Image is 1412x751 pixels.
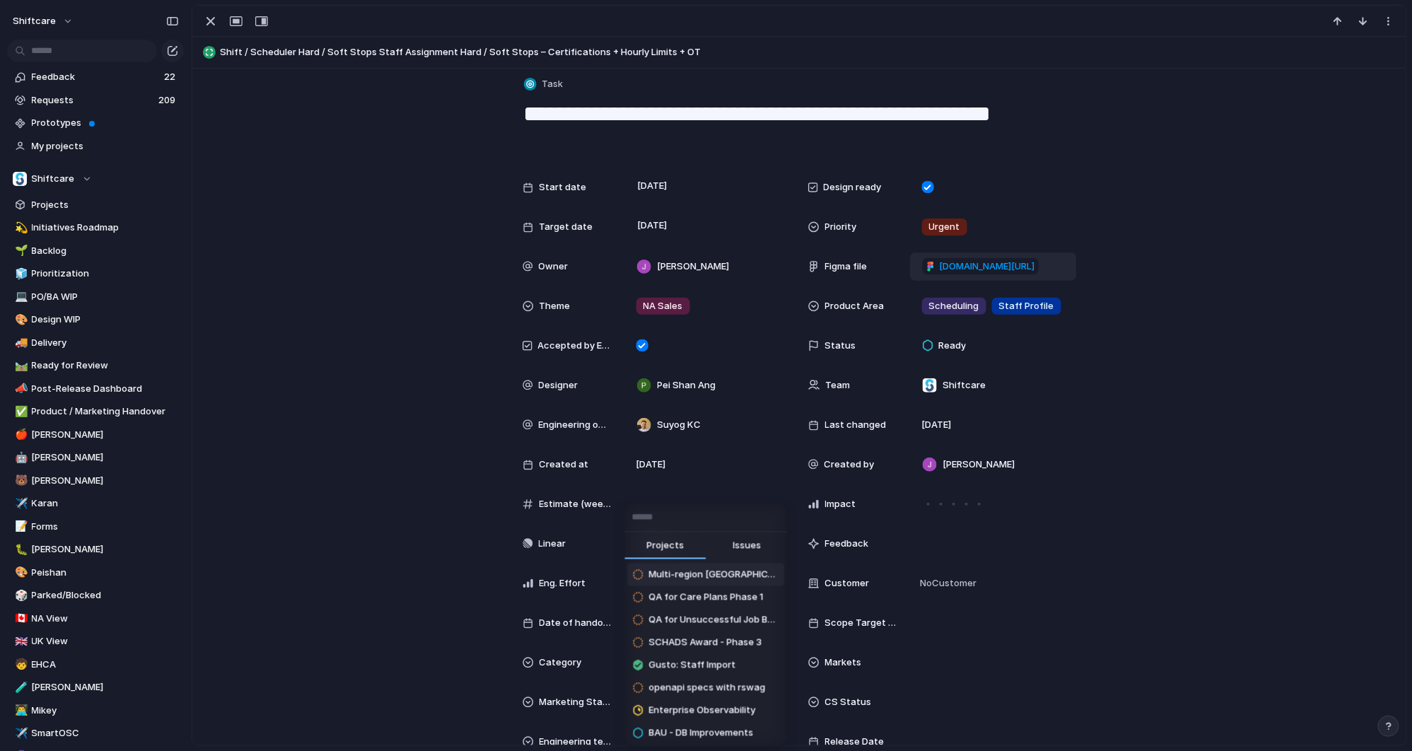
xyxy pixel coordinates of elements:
span: Multi-region [GEOGRAPHIC_DATA] [648,568,778,582]
span: Issues [733,539,761,553]
button: Issues [706,532,788,561]
span: Gusto: Staff Import [648,658,735,673]
span: BAU - DB Improvements [648,726,753,740]
span: QA for Unsuccessful Job Board Application Notification [648,613,778,627]
span: SCHADS Award - Phase 3 [648,636,762,650]
span: Projects [647,539,684,553]
button: Projects [625,532,706,561]
span: openapi specs with rswag [648,681,765,695]
span: QA for Care Plans Phase 1 [648,590,763,605]
span: Enterprise Observability [648,704,755,718]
